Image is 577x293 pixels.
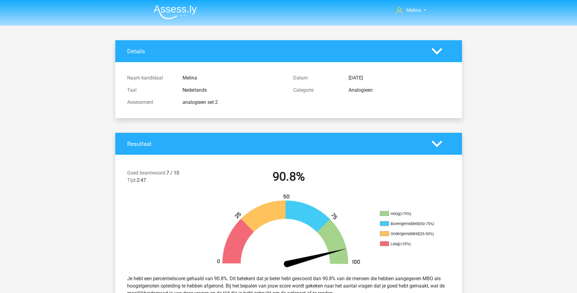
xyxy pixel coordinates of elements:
div: Datum [289,74,344,82]
div: (25-50%) [419,231,434,236]
div: (<25%) [399,242,411,246]
div: [DATE] [344,74,455,82]
img: Assessly [154,5,197,19]
h2: 90.8% [210,169,367,184]
div: Naam kandidaat [123,74,178,82]
li: Ondergemiddeld [380,231,441,237]
div: Categorie [289,86,344,94]
li: Bovengemiddeld [380,221,441,227]
a: Melina [394,7,428,14]
div: (>75%) [400,211,411,216]
h4: Details [127,48,422,55]
div: Melina [178,74,289,82]
li: Hoog [380,211,441,217]
span: Goed beantwoord: [127,170,166,176]
div: Nederlands [178,86,289,94]
div: Assessment [123,99,178,106]
li: Laag [380,241,441,247]
img: 91.42dffeb922d7.png [207,194,371,270]
div: analogieen set 2 [178,99,289,106]
div: Analogieen [344,86,455,94]
h4: Resultaat [127,140,422,147]
div: (50-75%) [419,221,434,226]
span: Tijd: [127,177,137,183]
span: Melina [406,7,421,13]
div: 7 / 10 2:47 [123,169,206,186]
div: Taal [123,86,178,94]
